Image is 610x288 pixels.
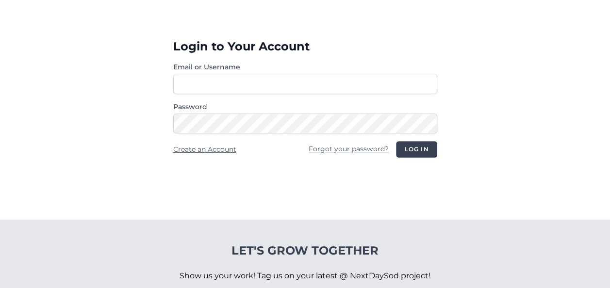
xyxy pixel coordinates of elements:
button: Log in [396,141,437,158]
h4: Let's Grow Together [180,243,430,258]
a: Create an Account [173,145,236,154]
label: Password [173,102,437,112]
a: Forgot your password? [309,144,388,153]
label: Email or Username [173,62,437,72]
h3: Login to Your Account [173,39,437,54]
